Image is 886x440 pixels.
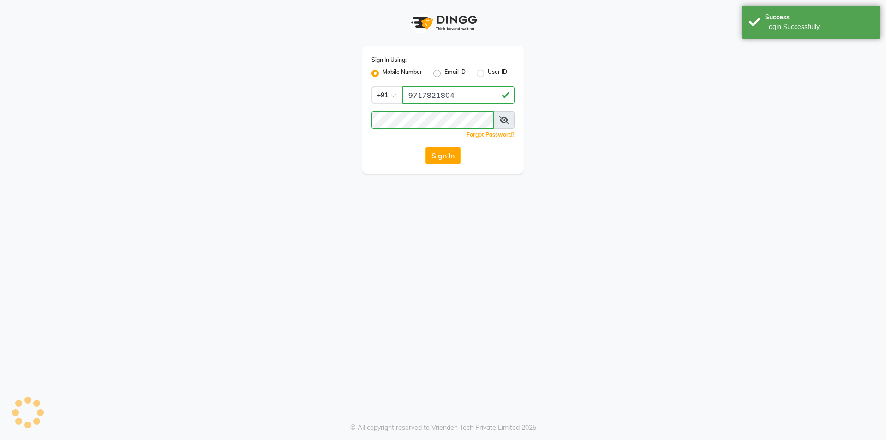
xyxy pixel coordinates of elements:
label: Email ID [444,68,466,79]
label: Mobile Number [383,68,422,79]
div: Success [765,12,874,22]
label: Sign In Using: [371,56,407,64]
label: User ID [488,68,507,79]
button: Sign In [425,147,461,164]
div: Login Successfully. [765,22,874,32]
input: Username [371,111,494,129]
a: Forgot Password? [467,131,515,138]
input: Username [402,86,515,104]
img: logo1.svg [406,9,480,36]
